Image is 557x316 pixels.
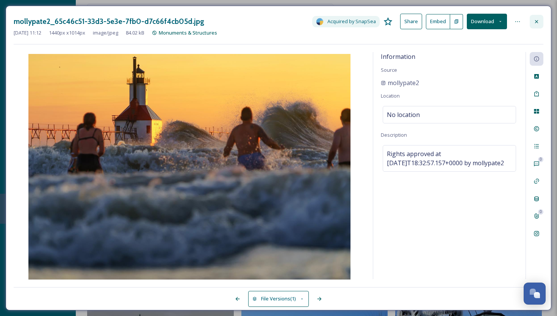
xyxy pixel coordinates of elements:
[538,209,543,215] div: 0
[381,131,407,138] span: Description
[316,18,324,25] img: snapsea-logo.png
[248,291,309,307] button: File Versions(1)
[467,14,507,29] button: Download
[14,16,204,27] h3: mollypate2_65c46c51-33d3-5e3e-7fb0-d7c66f4cb05d.jpg
[49,29,85,36] span: 1440 px x 1014 px
[381,66,397,73] span: Source
[126,29,144,36] span: 84.02 kB
[93,29,118,36] span: image/jpeg
[381,92,400,99] span: Location
[14,29,41,36] span: [DATE] 11:12
[538,157,543,162] div: 0
[159,29,217,36] span: Monuments & Structures
[400,14,422,29] button: Share
[388,78,419,87] span: mollypate2
[524,283,546,305] button: Open Chat
[327,18,376,25] span: Acquired by SnapSea
[381,52,415,61] span: Information
[387,149,512,167] span: Rights approved at [DATE]T18:32:57.157+0000 by mollypate2
[14,54,365,281] img: 1gG7x5dY3LtGt7ilN1baFEavgbdjVNt4k.jpg
[387,110,420,119] span: No location
[381,78,419,87] a: mollypate2
[426,14,450,29] button: Embed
